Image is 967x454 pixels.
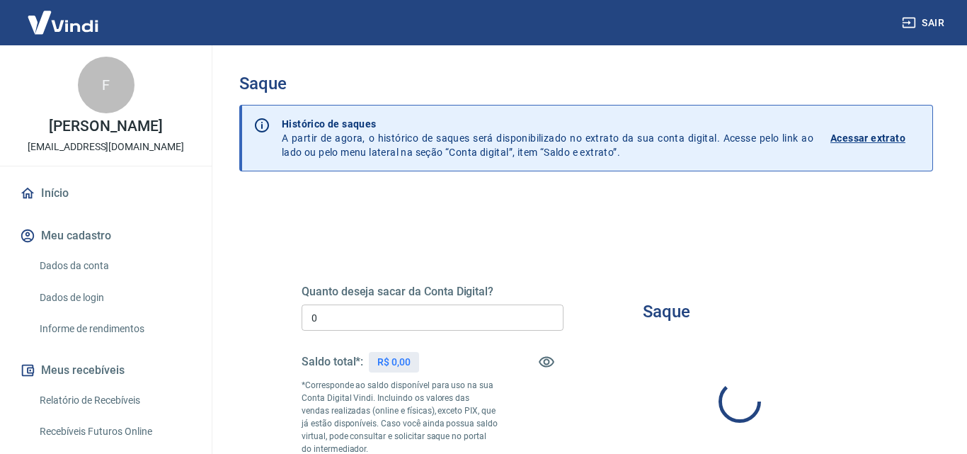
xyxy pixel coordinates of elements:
[302,355,363,369] h5: Saldo total*:
[34,251,195,280] a: Dados da conta
[28,140,184,154] p: [EMAIL_ADDRESS][DOMAIN_NAME]
[34,283,195,312] a: Dados de login
[49,119,162,134] p: [PERSON_NAME]
[78,57,135,113] div: F
[34,386,195,415] a: Relatório de Recebíveis
[17,355,195,386] button: Meus recebíveis
[239,74,933,93] h3: Saque
[282,117,813,131] p: Histórico de saques
[899,10,950,36] button: Sair
[302,285,563,299] h5: Quanto deseja sacar da Conta Digital?
[282,117,813,159] p: A partir de agora, o histórico de saques será disponibilizado no extrato da sua conta digital. Ac...
[830,131,905,145] p: Acessar extrato
[377,355,411,370] p: R$ 0,00
[34,314,195,344] a: Informe de rendimentos
[17,220,195,251] button: Meu cadastro
[17,178,195,209] a: Início
[17,1,109,44] img: Vindi
[643,302,690,322] h3: Saque
[830,117,921,159] a: Acessar extrato
[34,417,195,446] a: Recebíveis Futuros Online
